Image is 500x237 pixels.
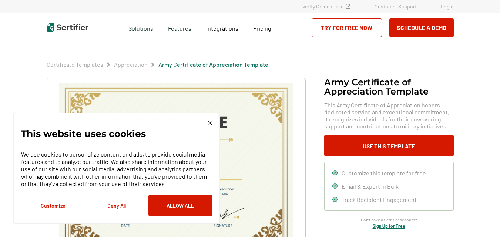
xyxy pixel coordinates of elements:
[148,195,212,216] button: Allow All
[47,61,268,68] div: Breadcrumb
[342,183,399,190] span: Email & Export in Bulk
[21,151,212,188] p: We use cookies to personalize content and ads, to provide social media features and to analyze ou...
[21,195,85,216] button: Customize
[441,3,454,10] a: Login
[47,23,88,32] img: Sertifier | Digital Credentialing Platform
[324,102,454,130] span: This Army Certificate of Appreciation honors dedicated service and exceptional commitment. It rec...
[361,216,417,223] span: Don’t have a Sertifier account?
[324,78,454,96] h1: Army Certificate of Appreciation​ Template
[302,3,350,10] a: Verify Credentials
[342,196,417,203] span: Track Recipient Engagement
[346,4,350,9] img: Verified
[389,18,454,37] button: Schedule a Demo
[253,25,271,32] span: Pricing
[324,135,454,156] button: Use This Template
[373,223,405,229] a: Sign Up for Free
[208,121,212,125] img: Cookie Popup Close
[47,61,103,68] a: Certificate Templates
[206,23,238,32] a: Integrations
[253,23,271,32] a: Pricing
[342,169,426,176] span: Customize this template for free
[463,202,500,237] iframe: Chat Widget
[375,3,417,10] a: Customer Support
[206,25,238,32] span: Integrations
[158,61,268,68] a: Army Certificate of Appreciation​ Template
[128,23,153,32] span: Solutions
[312,18,382,37] a: Try for Free Now
[85,195,148,216] button: Deny All
[21,130,146,137] p: This website uses cookies
[114,61,148,68] a: Appreciation
[168,23,191,32] span: Features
